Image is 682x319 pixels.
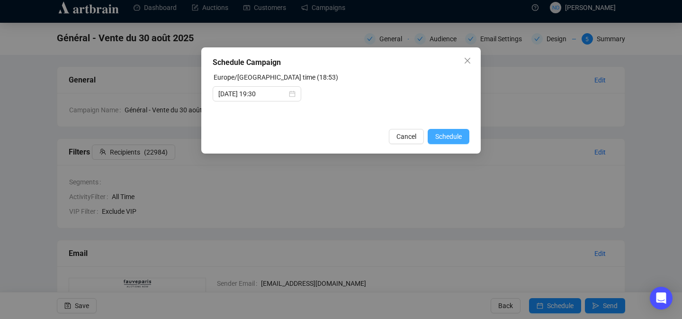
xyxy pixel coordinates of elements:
button: Close [460,53,475,68]
span: Schedule [435,131,462,142]
label: Europe/Paris time (18:53) [214,73,338,81]
span: Cancel [396,131,416,142]
button: Cancel [389,129,424,144]
div: Schedule Campaign [213,57,469,68]
input: Select date [218,89,287,99]
span: close [464,57,471,64]
button: Schedule [428,129,469,144]
div: Open Intercom Messenger [650,287,673,310]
